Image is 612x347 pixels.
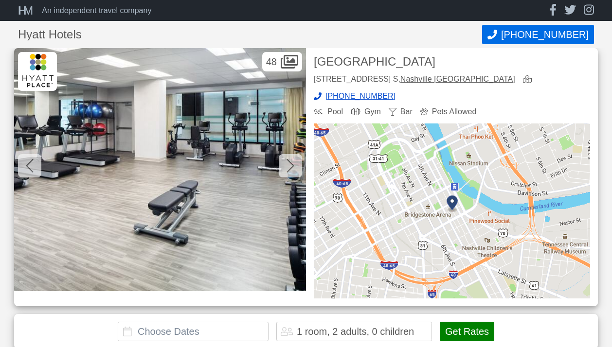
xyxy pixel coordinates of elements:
button: Get Rates [440,322,494,341]
a: facebook [549,4,557,17]
div: 1 room, 2 adults, 0 children [297,327,414,336]
span: [PHONE_NUMBER] [501,29,589,40]
img: Hyatt Hotels [18,52,57,91]
button: Call [482,25,594,44]
div: Pool [314,108,343,116]
div: Gym [351,108,381,116]
span: H [18,4,23,17]
img: Fitness facility [14,48,306,291]
img: map [314,123,590,298]
div: Pets Allowed [420,108,477,116]
a: HM [18,5,38,17]
div: Bar [389,108,413,116]
a: instagram [584,4,594,17]
a: Nashville [GEOGRAPHIC_DATA] [400,75,515,83]
div: [STREET_ADDRESS] S, [314,75,515,85]
div: 48 [262,52,302,71]
a: view map [523,75,536,85]
a: twitter [564,4,576,17]
span: M [23,4,30,17]
h1: Hyatt Hotels [18,29,482,40]
h2: [GEOGRAPHIC_DATA] [314,56,590,68]
span: [PHONE_NUMBER] [325,92,396,100]
div: An independent travel company [42,7,151,15]
input: Choose Dates [118,322,269,341]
